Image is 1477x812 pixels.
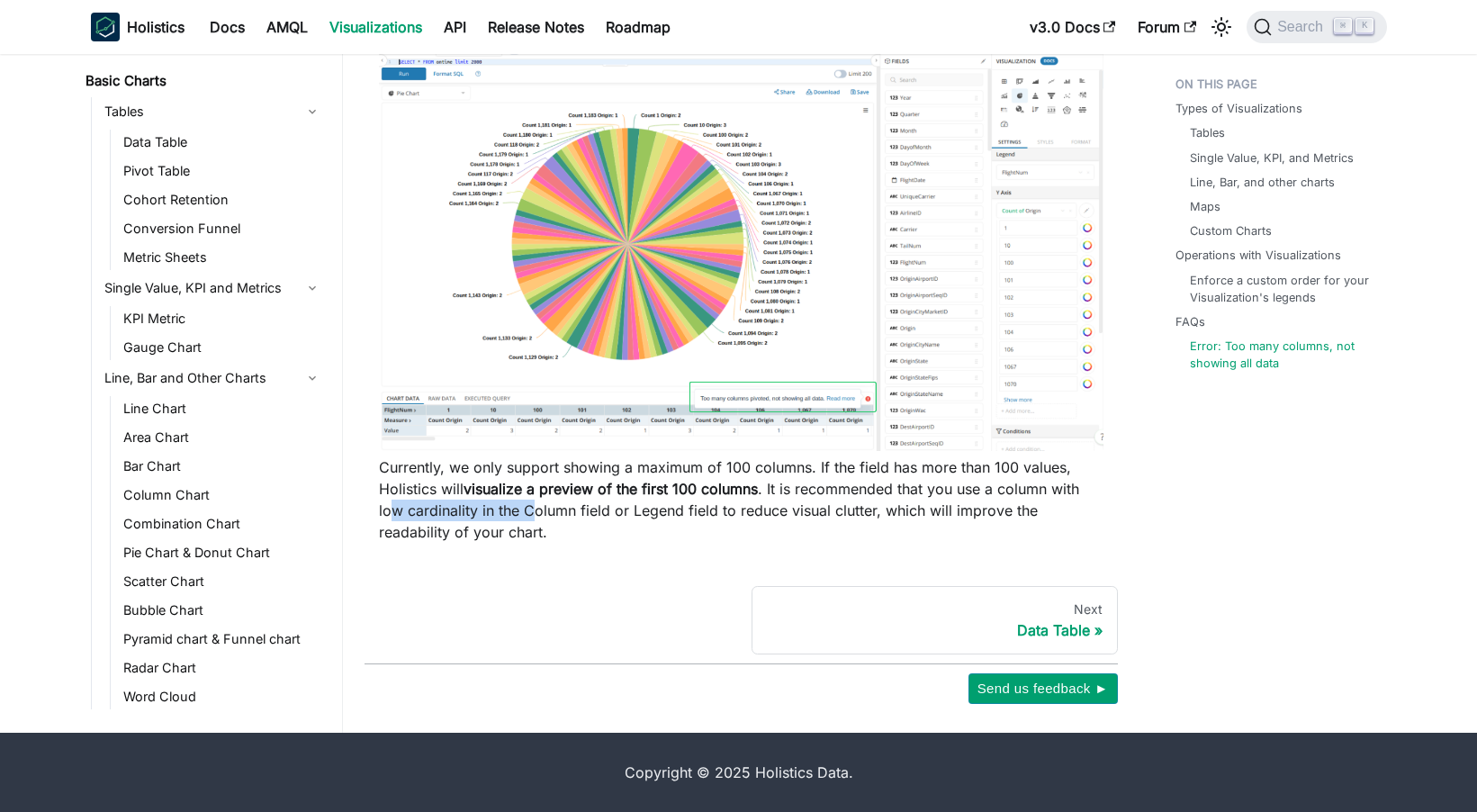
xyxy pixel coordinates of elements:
[99,97,327,126] a: Tables
[118,245,327,270] a: Metric Sheets
[199,13,256,41] a: Docs
[1175,247,1341,264] a: Operations with Visualizations
[118,130,327,155] a: Data Table
[1190,124,1225,141] a: Tables
[968,673,1118,704] button: Send us feedback ►
[99,364,327,392] a: Line, Bar and Other Charts
[118,396,327,421] a: Line Chart
[91,13,120,41] img: Holistics
[752,586,1118,654] a: NextData Table
[118,684,327,709] a: Word Cloud
[118,511,327,537] a: Combination Chart
[118,454,327,479] a: Bar Chart
[118,569,327,594] a: Scatter Chart
[127,16,185,38] b: Holistics
[118,187,327,212] a: Cohort Retention
[118,483,327,508] a: Column Chart
[379,456,1103,543] p: Currently, we only support showing a maximum of 100 columns. If the field has more than 100 value...
[118,335,327,360] a: Gauge Chart
[1190,272,1369,306] a: Enforce a custom order for your Visualization's legends
[595,13,681,41] a: Roadmap
[767,601,1103,618] div: Next
[433,13,477,41] a: API
[99,274,327,302] a: Single Value, KPI and Metrics
[80,731,327,756] a: Maps
[1175,313,1205,330] a: FAQs
[1190,174,1335,191] a: Line, Bar, and other charts
[118,540,327,565] a: Pie Chart & Donut Chart
[118,627,327,652] a: Pyramid chart & Funnel chart
[1207,13,1236,41] button: Switch between dark and light mode (currently light mode)
[256,13,319,41] a: AMQL
[464,480,758,498] strong: visualize a preview of the first 100 columns
[1334,18,1352,34] kbd: ⌘
[1190,222,1272,239] a: Custom Charts
[1190,338,1369,372] a: Error: Too many columns, not showing all data
[977,677,1109,700] span: Send us feedback ►
[118,425,327,450] a: Area Chart
[118,306,327,331] a: KPI Metric
[91,13,185,41] a: HolisticsHolistics
[365,586,1118,654] nav: Docs pages
[1190,149,1354,167] a: Single Value, KPI, and Metrics
[80,68,327,94] a: Basic Charts
[1355,18,1373,34] kbd: K
[1175,100,1302,117] a: Types of Visualizations
[118,216,327,241] a: Conversion Funnel
[118,158,327,184] a: Pivot Table
[1247,11,1386,43] button: Search (Command+K)
[118,598,327,623] a: Bubble Chart
[167,762,1311,783] div: Copyright © 2025 Holistics Data.
[1019,13,1127,41] a: v3.0 Docs
[1190,198,1220,215] a: Maps
[767,621,1103,639] div: Data Table
[319,13,433,41] a: Visualizations
[477,13,595,41] a: Release Notes
[1272,19,1334,35] span: Search
[118,655,327,681] a: Radar Chart
[1127,13,1207,41] a: Forum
